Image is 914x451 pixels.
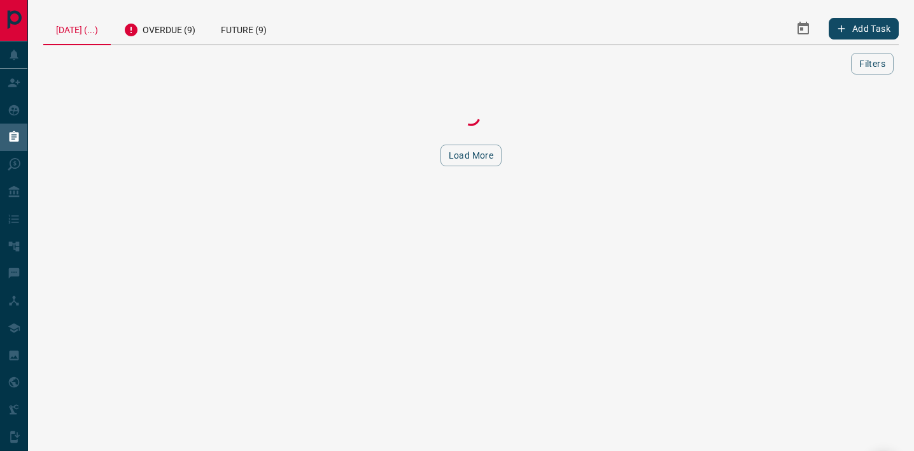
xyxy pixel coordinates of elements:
[208,13,279,44] div: Future (9)
[829,18,899,39] button: Add Task
[111,13,208,44] div: Overdue (9)
[440,145,502,166] button: Load More
[407,104,535,129] div: Loading
[43,13,111,45] div: [DATE] (...)
[788,13,819,44] button: Select Date Range
[851,53,894,75] button: Filters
